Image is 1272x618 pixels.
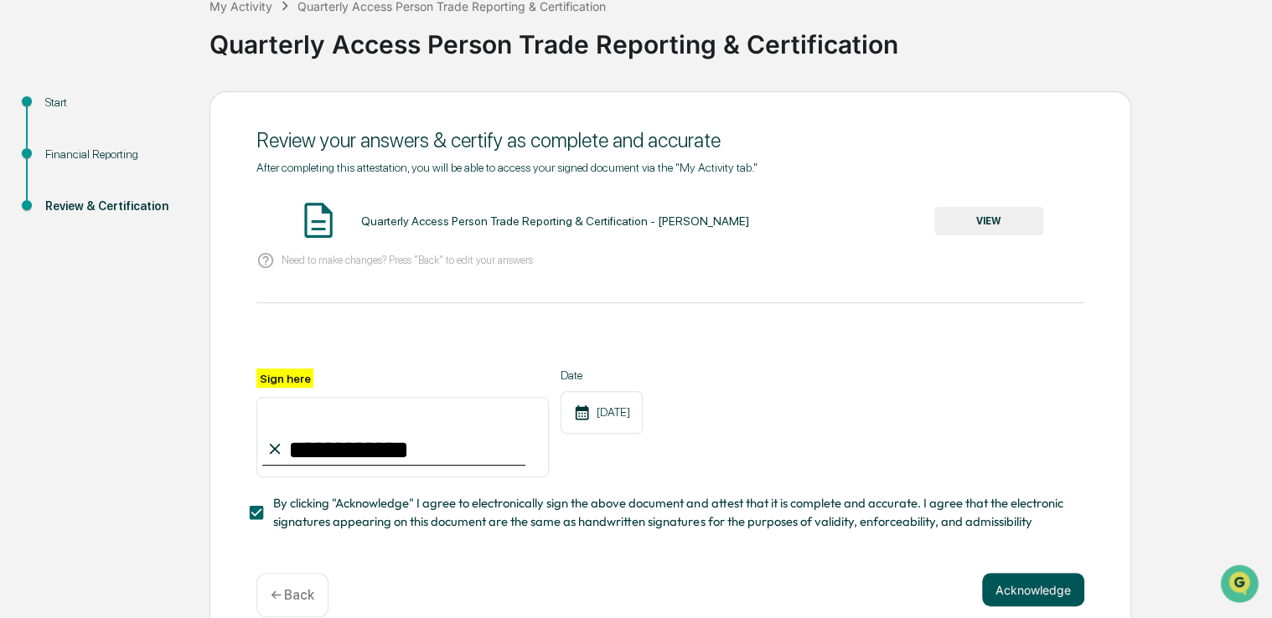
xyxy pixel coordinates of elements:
button: Start new chat [285,133,305,153]
div: 🗄️ [122,213,135,226]
a: Powered byPylon [118,283,203,296]
p: How can we help? [17,35,305,62]
div: We're available if you need us! [57,145,212,158]
img: 1746055101610-c473b297-6a78-478c-a979-82029cc54cd1 [17,128,47,158]
div: 🖐️ [17,213,30,226]
span: By clicking "Acknowledge" I agree to electronically sign the above document and attest that it is... [273,494,1071,532]
p: ← Back [271,587,314,603]
div: Start [45,94,183,111]
div: Start new chat [57,128,275,145]
div: Review your answers & certify as complete and accurate [256,128,1084,152]
button: Acknowledge [982,573,1084,606]
label: Sign here [256,368,313,388]
a: 🖐️Preclearance [10,204,115,234]
span: Attestations [138,211,208,228]
div: Quarterly Access Person Trade Reporting & Certification - [PERSON_NAME] [360,214,748,228]
a: 🗄️Attestations [115,204,215,234]
div: [DATE] [561,391,643,434]
span: Preclearance [34,211,108,228]
a: 🔎Data Lookup [10,236,112,266]
span: After completing this attestation, you will be able to access your signed document via the "My Ac... [256,161,758,174]
img: Document Icon [297,199,339,241]
p: Need to make changes? Press "Back" to edit your answers [282,254,533,266]
iframe: Open customer support [1218,563,1264,608]
div: Review & Certification [45,198,183,215]
div: Quarterly Access Person Trade Reporting & Certification [209,16,1264,59]
span: Data Lookup [34,243,106,260]
div: 🔎 [17,245,30,258]
label: Date [561,368,643,382]
button: VIEW [934,207,1043,235]
span: Pylon [167,284,203,296]
div: Financial Reporting [45,146,183,163]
